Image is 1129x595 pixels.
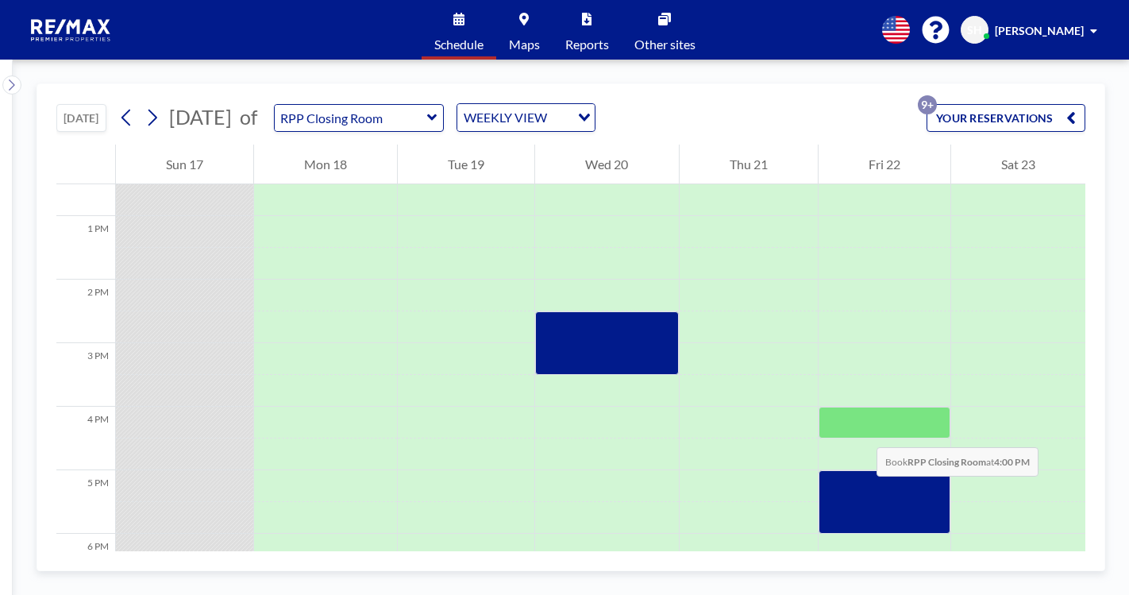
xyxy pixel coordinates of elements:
[535,145,678,184] div: Wed 20
[240,105,257,129] span: of
[457,104,595,131] div: Search for option
[460,107,550,128] span: WEEKLY VIEW
[56,470,115,534] div: 5 PM
[56,216,115,280] div: 1 PM
[634,38,696,51] span: Other sites
[907,456,986,468] b: RPP Closing Room
[994,456,1030,468] b: 4:00 PM
[995,24,1084,37] span: [PERSON_NAME]
[509,38,540,51] span: Maps
[116,145,253,184] div: Sun 17
[434,38,484,51] span: Schedule
[56,343,115,407] div: 3 PM
[565,38,609,51] span: Reports
[56,407,115,470] div: 4 PM
[951,145,1085,184] div: Sat 23
[254,145,397,184] div: Mon 18
[25,14,118,46] img: organization-logo
[275,105,427,131] input: RPP Closing Room
[680,145,818,184] div: Thu 21
[552,107,568,128] input: Search for option
[877,447,1038,477] span: Book at
[169,105,232,129] span: [DATE]
[918,95,937,114] p: 9+
[398,145,534,184] div: Tue 19
[56,280,115,343] div: 2 PM
[819,145,950,184] div: Fri 22
[56,153,115,216] div: 12 PM
[56,104,106,132] button: [DATE]
[927,104,1085,132] button: YOUR RESERVATIONS9+
[967,23,982,37] span: SH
